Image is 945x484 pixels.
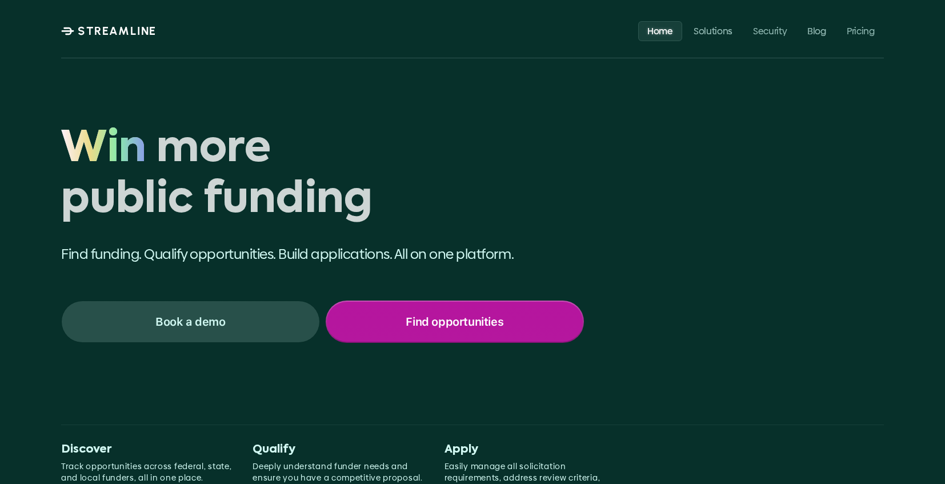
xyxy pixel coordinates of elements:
[406,314,503,329] p: Find opportunities
[78,24,157,38] p: STREAMLINE
[799,21,836,41] a: Blog
[753,25,787,36] p: Security
[847,25,875,36] p: Pricing
[155,314,226,329] p: Book a demo
[61,24,157,38] a: STREAMLINE
[61,245,584,264] p: Find funding. Qualify opportunities. Build applications. All on one platform.
[61,125,584,226] h1: Win more public funding
[744,21,796,41] a: Security
[253,461,426,483] p: Deeply understand funder needs and ensure you have a competitive proposal.
[838,21,884,41] a: Pricing
[61,461,234,483] p: Track opportunities across federal, state, and local funders, all in one place.
[638,21,682,41] a: Home
[61,301,320,343] a: Book a demo
[253,443,426,457] p: Qualify
[61,443,234,457] p: Discover
[647,25,673,36] p: Home
[694,25,732,36] p: Solutions
[445,443,618,457] p: Apply
[808,25,827,36] p: Blog
[61,125,146,175] span: Win
[326,301,584,343] a: Find opportunities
